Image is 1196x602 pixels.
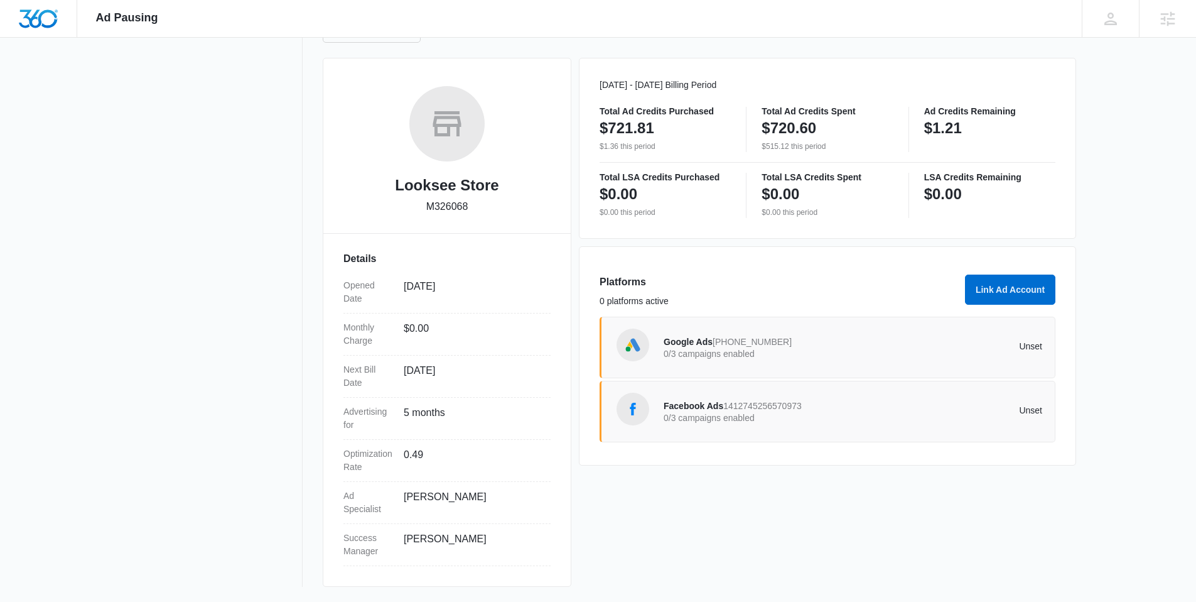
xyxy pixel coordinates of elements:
[395,174,498,197] h2: Looksee Store
[343,440,551,482] div: Optimization Rate0.49
[600,317,1055,378] a: Google AdsGoogle Ads[PHONE_NUMBER]0/3 campaigns enabledUnset
[343,363,394,390] dt: Next Bill Date
[600,141,731,152] p: $1.36 this period
[343,314,551,356] div: Monthly Charge$0.00
[713,337,792,347] span: [PHONE_NUMBER]
[664,413,853,422] p: 0/3 campaigns enabled
[343,271,551,314] div: Opened Date[DATE]
[600,79,1055,92] p: [DATE] - [DATE] Billing Period
[404,279,541,305] dd: [DATE]
[343,251,551,266] h3: Details
[664,337,713,347] span: Google Ads
[623,400,642,419] img: Facebook Ads
[600,381,1055,442] a: Facebook AdsFacebook Ads14127452565709730/3 campaigns enabledUnset
[623,336,642,354] img: Google Ads
[343,532,394,558] dt: Success Manager
[762,173,893,182] p: Total LSA Credits Spent
[404,532,541,558] dd: [PERSON_NAME]
[762,184,799,204] p: $0.00
[600,184,637,204] p: $0.00
[853,406,1043,415] p: Unset
[762,107,893,116] p: Total Ad Credits Spent
[762,207,893,218] p: $0.00 this period
[404,405,541,432] dd: 5 months
[404,490,541,516] dd: [PERSON_NAME]
[965,275,1055,305] button: Link Ad Account
[343,279,394,305] dt: Opened Date
[664,349,853,358] p: 0/3 campaigns enabled
[600,118,654,138] p: $721.81
[924,118,962,138] p: $1.21
[664,401,723,411] span: Facebook Ads
[343,356,551,398] div: Next Bill Date[DATE]
[343,398,551,440] div: Advertising for5 months
[404,447,541,474] dd: 0.49
[426,199,468,214] p: M326068
[600,207,731,218] p: $0.00 this period
[762,118,816,138] p: $720.60
[924,184,962,204] p: $0.00
[343,490,394,516] dt: Ad Specialist
[343,321,394,348] dt: Monthly Charge
[343,447,394,474] dt: Optimization Rate
[853,342,1043,351] p: Unset
[343,405,394,432] dt: Advertising for
[600,275,957,290] h3: Platforms
[600,107,731,116] p: Total Ad Credits Purchased
[343,482,551,524] div: Ad Specialist[PERSON_NAME]
[404,321,541,348] dd: $0.00
[723,401,802,411] span: 1412745256570973
[600,295,957,308] p: 0 platforms active
[96,11,158,25] span: Ad Pausing
[924,107,1055,116] p: Ad Credits Remaining
[600,173,731,182] p: Total LSA Credits Purchased
[762,141,893,152] p: $515.12 this period
[343,524,551,566] div: Success Manager[PERSON_NAME]
[924,173,1055,182] p: LSA Credits Remaining
[404,363,541,390] dd: [DATE]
